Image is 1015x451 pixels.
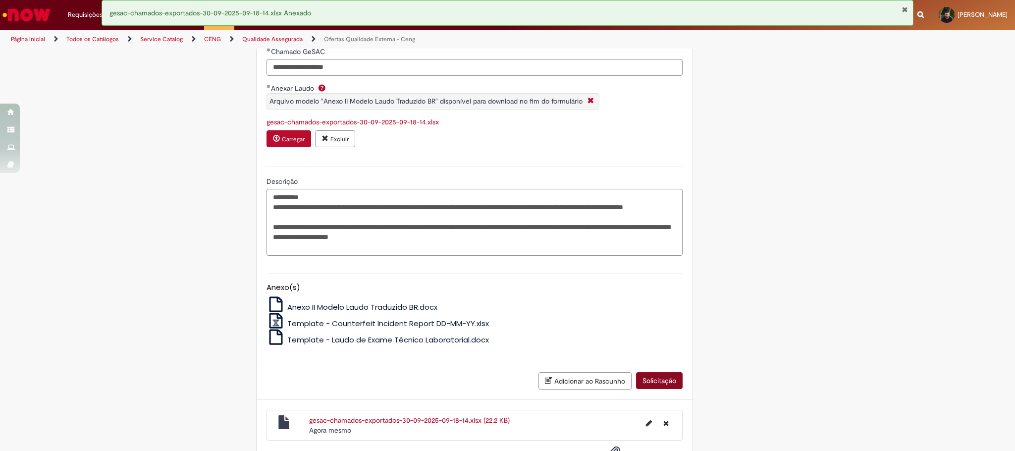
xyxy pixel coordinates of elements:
a: Template - Laudo de Exame Técnico Laboratorial.docx [267,335,489,345]
span: Agora mesmo [309,426,351,435]
a: Página inicial [11,35,45,43]
button: Carregar anexo de Anexar Laudo Required [267,130,311,147]
span: Anexo II Modelo Laudo Traduzido BR.docx [287,302,437,312]
textarea: Descrição [267,189,683,256]
span: Chamado GeSAC [271,47,327,56]
span: Template - Counterfeit Incident Report DD-MM-YY.xlsx [287,318,489,329]
button: Excluir anexo gesac-chamados-exportados-30-09-2025-09-18-14.xlsx [315,130,355,147]
a: gesac-chamados-exportados-30-09-2025-09-18-14.xlsx (22.2 KB) [309,416,510,425]
a: Download de gesac-chamados-exportados-30-09-2025-09-18-14.xlsx [267,117,439,126]
i: Fechar More information Por question_anexar_laudo [585,96,596,107]
small: Excluir [330,135,349,143]
span: Anexar Laudo [271,84,316,93]
span: Template - Laudo de Exame Técnico Laboratorial.docx [287,335,489,345]
a: Anexo II Modelo Laudo Traduzido BR.docx [267,302,437,312]
input: Chamado GeSAC [267,59,683,76]
span: gesac-chamados-exportados-30-09-2025-09-18-14.xlsx Anexado [109,8,311,17]
h5: Anexo(s) [267,283,683,292]
span: [PERSON_NAME] [958,10,1008,19]
span: Requisições [68,10,103,20]
button: Excluir gesac-chamados-exportados-30-09-2025-09-18-14.xlsx [657,415,675,431]
ul: Trilhas de página [7,30,669,49]
button: Fechar Notificação [902,5,908,13]
button: Editar nome de arquivo gesac-chamados-exportados-30-09-2025-09-18-14.xlsx [640,415,658,431]
img: ServiceNow [1,5,52,25]
a: CENG [204,35,221,43]
span: Obrigatório Preenchido [267,48,271,52]
span: Descrição [267,177,300,186]
button: Adicionar ao Rascunho [538,372,632,390]
button: Solicitação [636,372,683,389]
span: Obrigatório Preenchido [267,84,271,88]
a: Qualidade Assegurada [242,35,303,43]
time: 30/09/2025 09:33:58 [309,426,351,435]
a: Ofertas Qualidade Externa - Ceng [324,35,415,43]
a: Template - Counterfeit Incident Report DD-MM-YY.xlsx [267,318,489,329]
small: Carregar [282,135,305,143]
a: Todos os Catálogos [66,35,119,43]
a: Service Catalog [140,35,183,43]
span: Ajuda para Anexar Laudo [316,84,328,92]
span: Arquivo modelo "Anexo II Modelo Laudo Traduzido BR" disponível para download no fim do formulário [269,97,583,106]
